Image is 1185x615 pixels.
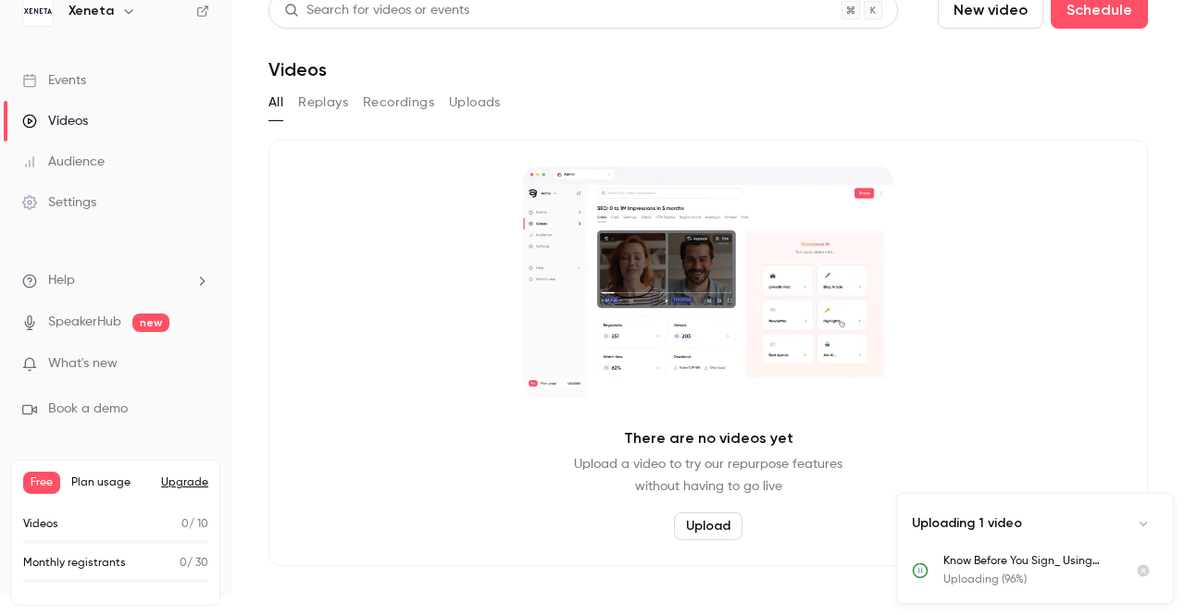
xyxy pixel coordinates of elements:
button: Cancel upload [1129,556,1158,585]
button: All [268,88,283,117]
p: Know Before You Sign_ Using Data to Spot Supplier Red Flags [943,553,1114,570]
button: Upgrade [161,475,208,490]
div: Videos [22,112,88,130]
p: / 30 [180,555,208,572]
a: SpeakerHub [48,313,121,332]
p: Uploading (96%) [943,572,1114,588]
p: Videos [23,516,58,533]
div: Search for videos or events [284,1,469,20]
span: Book a demo [48,400,128,419]
span: Help [48,271,75,290]
button: Uploads [449,88,501,117]
button: Recordings [363,88,434,117]
div: Events [22,71,86,90]
p: Uploading 1 video [912,514,1022,533]
p: Upload a video to try our repurpose features without having to go live [574,453,842,498]
span: 0 [180,558,187,569]
span: Free [23,472,60,494]
p: / 10 [181,516,208,533]
h6: Xeneta [69,2,114,20]
p: There are no videos yet [624,427,793,449]
span: new [132,314,169,332]
h1: Videos [268,58,327,80]
ul: Uploads list [897,553,1173,603]
span: Plan usage [71,475,150,490]
p: Monthly registrants [23,555,126,572]
div: Audience [22,153,105,171]
button: Collapse uploads list [1129,509,1158,538]
div: Settings [22,193,96,212]
iframe: Noticeable Trigger [187,356,209,373]
button: Upload [674,512,742,540]
button: Replays [298,88,348,117]
span: 0 [181,519,189,530]
span: What's new [48,354,118,374]
li: help-dropdown-opener [22,271,209,290]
